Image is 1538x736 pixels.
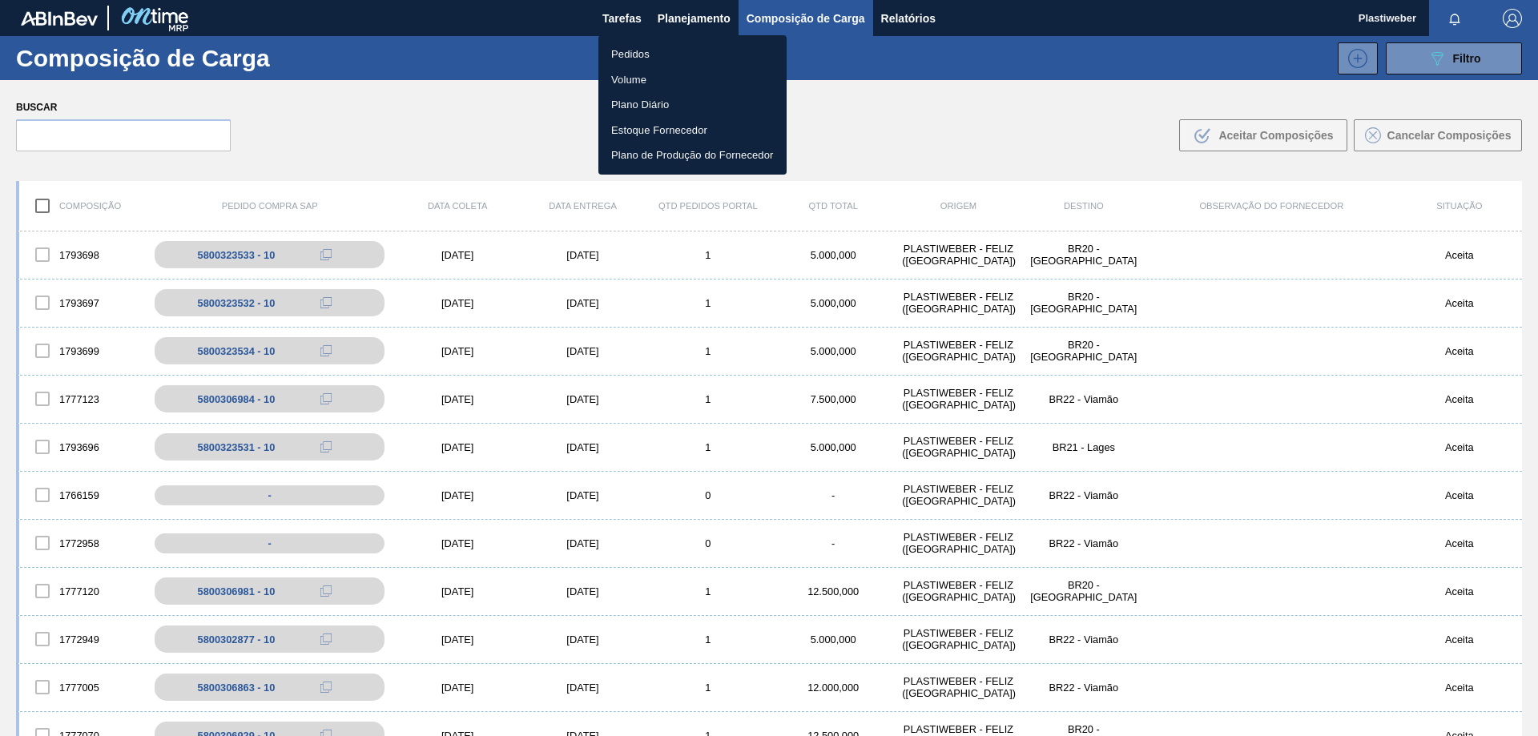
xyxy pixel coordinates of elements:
[598,143,787,168] a: Plano de Produção do Fornecedor
[598,118,787,143] a: Estoque Fornecedor
[598,92,787,118] a: Plano Diário
[598,67,787,93] a: Volume
[598,42,787,67] a: Pedidos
